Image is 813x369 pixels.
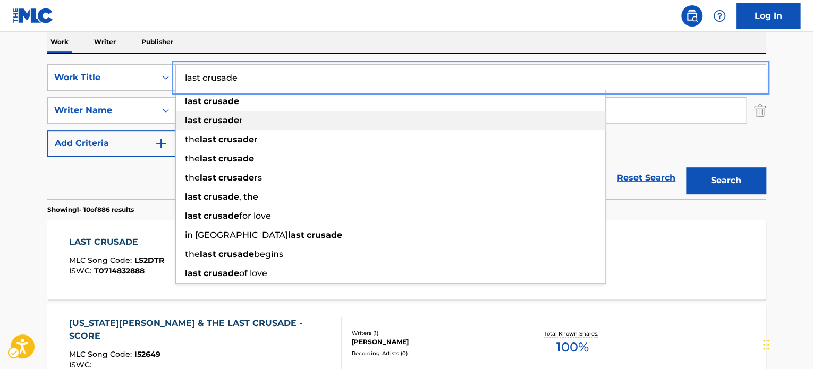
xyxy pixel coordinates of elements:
span: I52649 [134,349,160,359]
div: On [156,65,175,90]
span: the [185,249,200,259]
p: Showing 1 - 10 of 886 results [47,205,134,214]
strong: last [185,211,201,221]
div: Chat Widget [760,318,813,369]
span: the [185,173,200,183]
iframe: Hubspot Iframe [760,318,813,369]
strong: crusade [204,115,239,125]
span: , the [239,192,258,202]
span: 100 % [556,338,588,357]
img: 9d2ae6d4665cec9f34b9.svg [155,137,167,150]
strong: crusade [204,96,239,106]
strong: last [200,153,216,164]
div: [PERSON_NAME] [352,337,512,347]
button: Search [686,167,766,194]
div: [US_STATE][PERSON_NAME] & THE LAST CRUSADE - SCORE [69,317,333,342]
p: Publisher [138,31,176,53]
img: MLC Logo [13,8,54,23]
span: ISWC : [69,266,94,276]
p: Work [47,31,72,53]
form: Search Form [47,64,766,199]
span: r [239,115,243,125]
div: Recording Artists ( 0 ) [352,349,512,357]
strong: last [185,192,201,202]
strong: crusade [218,153,254,164]
img: search [685,10,698,22]
div: LAST CRUSADE [69,236,164,248]
a: Log In [736,3,800,29]
strong: crusade [218,173,254,183]
span: for love [239,211,271,221]
span: MLC Song Code : [69,255,134,265]
strong: crusade [204,192,239,202]
strong: crusade [204,211,239,221]
a: LAST CRUSADEMLC Song Code:LS2DTRISWC:T0714832888Writers (2)[PERSON_NAME] [PERSON_NAME], [PERSON_N... [47,220,766,299]
div: Work Title [54,71,150,84]
input: Search... [176,65,765,90]
strong: crusade [218,134,254,144]
span: r [254,134,258,144]
span: of love [239,268,267,278]
strong: crusade [307,230,342,240]
div: Writer Name [54,104,150,117]
span: in [GEOGRAPHIC_DATA] [185,230,288,240]
strong: last [200,173,216,183]
img: Delete Criterion [754,97,766,124]
p: Writer [91,31,119,53]
span: rs [254,173,262,183]
div: Writers ( 1 ) [352,329,512,337]
span: T0714832888 [94,266,145,276]
strong: last [185,96,201,106]
a: Reset Search [612,166,681,190]
span: MLC Song Code : [69,349,134,359]
strong: last [185,268,201,278]
strong: last [185,115,201,125]
span: the [185,134,200,144]
span: the [185,153,200,164]
strong: last [200,134,216,144]
p: Total Known Shares: [544,330,600,338]
strong: last [288,230,304,240]
button: Add Criteria [47,130,176,157]
strong: crusade [218,249,254,259]
div: Drag [763,329,769,361]
img: help [713,10,726,22]
strong: last [200,249,216,259]
strong: crusade [204,268,239,278]
span: LS2DTR [134,255,164,265]
span: begins [254,249,283,259]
